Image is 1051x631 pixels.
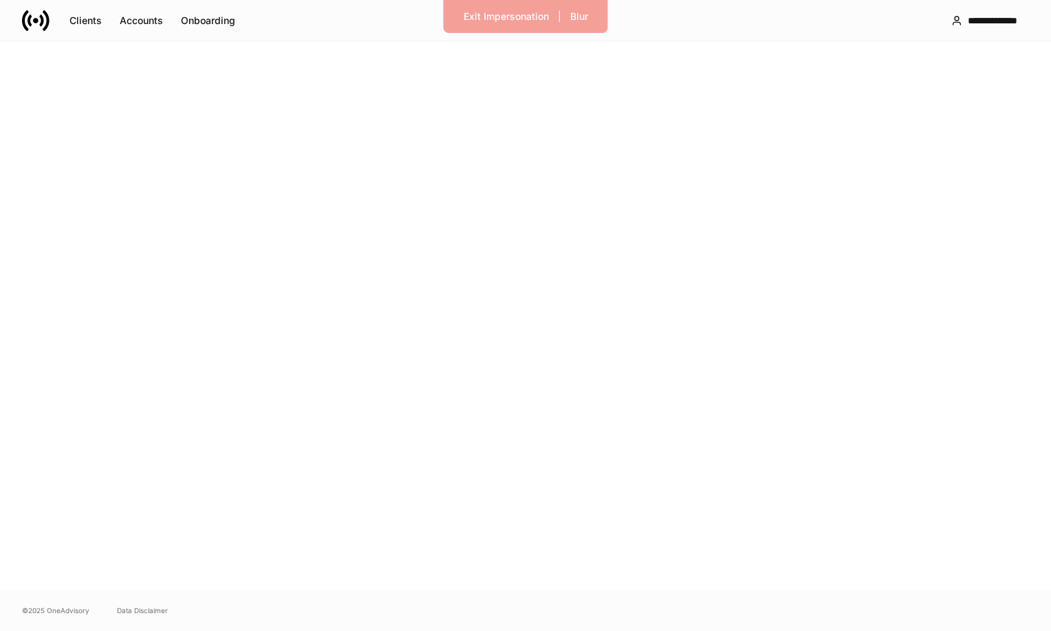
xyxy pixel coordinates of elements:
button: Accounts [111,10,172,32]
div: Exit Impersonation [464,10,549,23]
div: Onboarding [181,14,235,27]
div: Clients [69,14,102,27]
button: Onboarding [172,10,244,32]
button: Clients [61,10,111,32]
div: Accounts [120,14,163,27]
a: Data Disclaimer [117,605,168,616]
button: Exit Impersonation [455,5,558,27]
div: Blur [570,10,588,23]
span: © 2025 OneAdvisory [22,605,89,616]
button: Blur [561,5,597,27]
